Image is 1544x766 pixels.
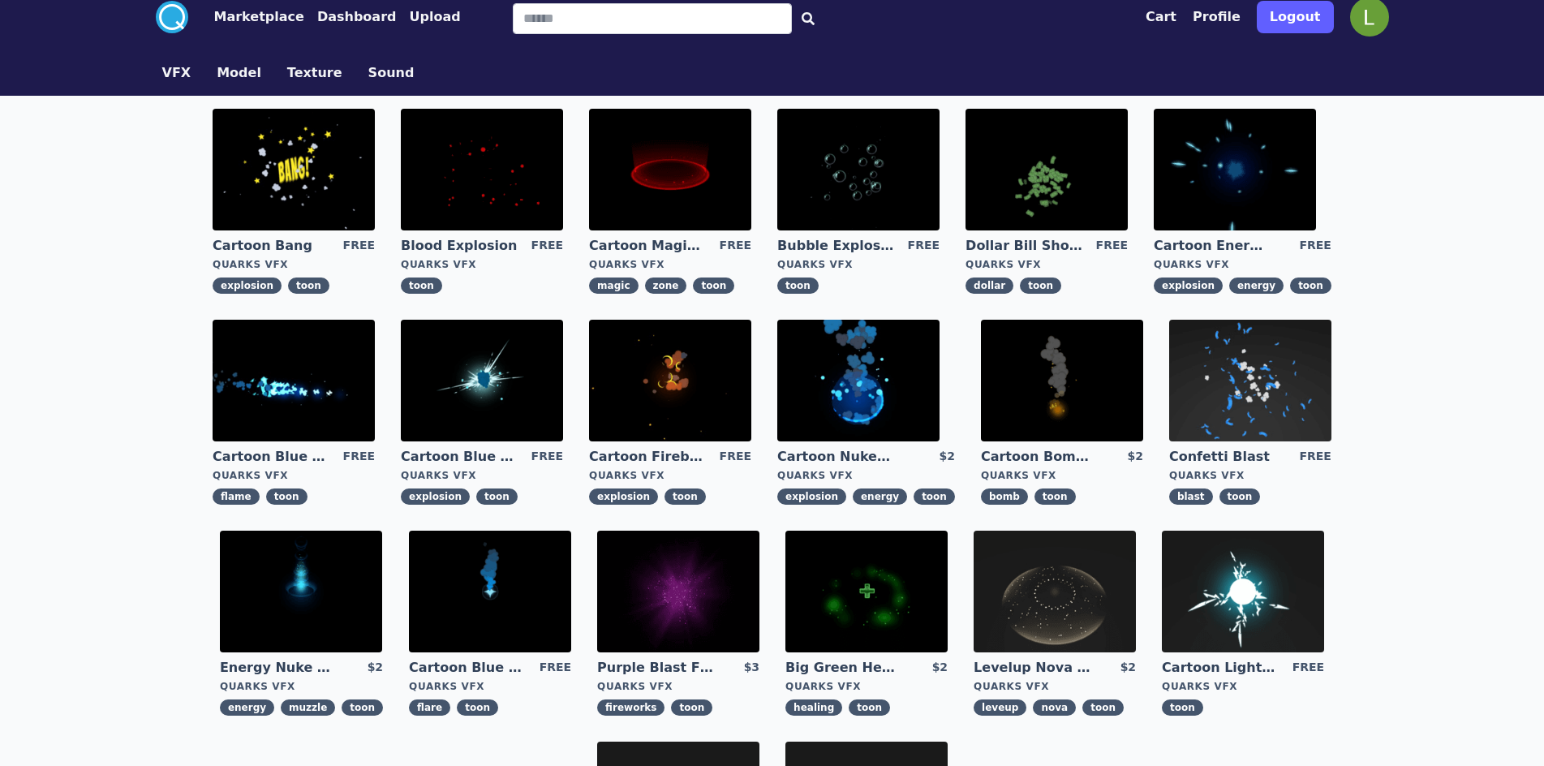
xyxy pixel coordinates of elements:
[213,320,375,441] img: imgAlt
[304,7,397,27] a: Dashboard
[476,488,518,505] span: toon
[645,278,687,294] span: zone
[777,320,940,441] img: imgAlt
[966,109,1128,230] img: imgAlt
[849,699,890,716] span: toon
[1082,699,1124,716] span: toon
[188,7,304,27] a: Marketplace
[220,531,382,652] img: imgAlt
[531,448,563,466] div: FREE
[671,699,712,716] span: toon
[274,63,355,83] a: Texture
[597,659,714,677] a: Purple Blast Fireworks
[744,659,759,677] div: $3
[966,258,1128,271] div: Quarks VFX
[914,488,955,505] span: toon
[368,63,415,83] button: Sound
[597,680,759,693] div: Quarks VFX
[1162,680,1324,693] div: Quarks VFX
[777,448,894,466] a: Cartoon Nuke Energy Explosion
[777,109,940,230] img: imgAlt
[1127,448,1142,466] div: $2
[214,7,304,27] button: Marketplace
[220,680,383,693] div: Quarks VFX
[981,469,1143,482] div: Quarks VFX
[1120,659,1136,677] div: $2
[409,699,450,716] span: flare
[213,237,329,255] a: Cartoon Bang
[343,448,375,466] div: FREE
[213,469,375,482] div: Quarks VFX
[401,237,518,255] a: Blood Explosion
[1290,278,1331,294] span: toon
[1169,469,1331,482] div: Quarks VFX
[1229,278,1284,294] span: energy
[720,448,751,466] div: FREE
[693,278,734,294] span: toon
[409,659,526,677] a: Cartoon Blue Flare
[401,488,470,505] span: explosion
[932,659,948,677] div: $2
[1257,1,1334,33] button: Logout
[974,659,1090,677] a: Levelup Nova Effect
[288,278,329,294] span: toon
[981,448,1098,466] a: Cartoon Bomb Fuse
[409,531,571,652] img: imgAlt
[777,258,940,271] div: Quarks VFX
[777,469,955,482] div: Quarks VFX
[589,448,706,466] a: Cartoon Fireball Explosion
[966,237,1082,255] a: Dollar Bill Shower
[287,63,342,83] button: Texture
[342,699,383,716] span: toon
[409,7,460,27] button: Upload
[589,258,751,271] div: Quarks VFX
[266,488,308,505] span: toon
[589,278,638,294] span: magic
[540,659,571,677] div: FREE
[974,680,1136,693] div: Quarks VFX
[281,699,335,716] span: muzzle
[513,3,792,34] input: Search
[664,488,706,505] span: toon
[589,469,751,482] div: Quarks VFX
[597,531,759,652] img: imgAlt
[589,488,658,505] span: explosion
[1154,278,1223,294] span: explosion
[785,680,948,693] div: Quarks VFX
[409,680,571,693] div: Quarks VFX
[401,109,563,230] img: imgAlt
[1154,258,1331,271] div: Quarks VFX
[785,659,902,677] a: Big Green Healing Effect
[981,488,1028,505] span: bomb
[908,237,940,255] div: FREE
[777,278,819,294] span: toon
[939,448,954,466] div: $2
[213,109,375,230] img: imgAlt
[1193,7,1241,27] button: Profile
[401,469,563,482] div: Quarks VFX
[777,237,894,255] a: Bubble Explosion
[1146,7,1176,27] button: Cart
[785,699,842,716] span: healing
[396,7,460,27] a: Upload
[981,320,1143,441] img: imgAlt
[853,488,907,505] span: energy
[785,531,948,652] img: imgAlt
[974,531,1136,652] img: imgAlt
[317,7,397,27] button: Dashboard
[401,448,518,466] a: Cartoon Blue Gas Explosion
[457,699,498,716] span: toon
[589,237,706,255] a: Cartoon Magic Zone
[149,63,204,83] a: VFX
[1162,699,1203,716] span: toon
[720,237,751,255] div: FREE
[213,258,375,271] div: Quarks VFX
[1169,448,1286,466] a: Confetti Blast
[213,448,329,466] a: Cartoon Blue Flamethrower
[220,659,337,677] a: Energy Nuke Muzzle Flash
[220,699,274,716] span: energy
[1219,488,1261,505] span: toon
[217,63,261,83] button: Model
[597,699,664,716] span: fireworks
